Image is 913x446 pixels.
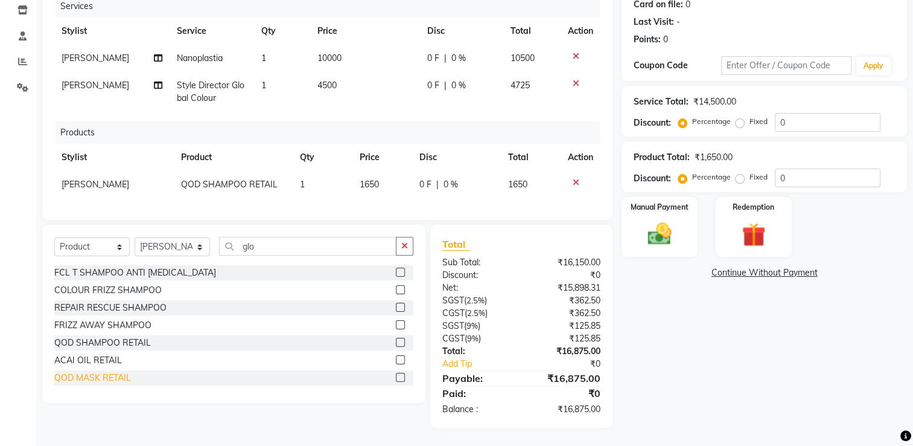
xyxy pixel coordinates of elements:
div: Sub Total: [433,256,521,269]
th: Disc [412,144,501,171]
div: Last Visit: [634,16,674,28]
span: 0 % [451,52,466,65]
div: REPAIR RESCUE SHAMPOO [54,302,167,314]
span: 1650 [508,179,527,190]
img: _gift.svg [734,220,773,250]
div: Points: [634,33,661,46]
th: Total [503,18,561,45]
label: Percentage [692,116,731,127]
span: SGST [442,295,464,306]
span: 9% [467,334,479,343]
div: ( ) [433,320,521,332]
span: 1650 [360,179,379,190]
span: SGST [442,320,464,331]
div: QOD SHAMPOO RETAIL [54,337,151,349]
div: Product Total: [634,151,690,164]
span: 4725 [511,80,530,91]
img: _cash.svg [640,220,679,248]
span: 0 % [451,79,466,92]
div: ₹15,898.31 [521,282,609,294]
div: Payable: [433,371,521,386]
span: Total [442,238,470,251]
div: ₹16,875.00 [521,371,609,386]
div: QOD MASK RETAIL [54,372,131,384]
th: Qty [254,18,310,45]
div: Service Total: [634,95,689,108]
div: ₹0 [521,269,609,282]
div: ₹16,150.00 [521,256,609,269]
span: Style Director Global Colour [177,80,244,103]
span: [PERSON_NAME] [62,80,129,91]
div: FRIZZ AWAY SHAMPOO [54,319,151,332]
span: [PERSON_NAME] [62,179,129,190]
div: ₹0 [536,358,610,370]
span: | [444,52,447,65]
a: Add Tip [433,358,536,370]
div: ₹0 [521,386,609,401]
th: Stylist [54,18,170,45]
span: CGST [442,308,465,318]
div: ( ) [433,307,521,320]
label: Manual Payment [631,202,689,213]
span: 0 F [427,52,439,65]
th: Product [174,144,293,171]
label: Fixed [749,116,768,127]
div: ₹125.85 [521,320,609,332]
div: Discount: [634,117,671,129]
div: Coupon Code [634,59,721,72]
div: ₹16,875.00 [521,345,609,358]
th: Action [561,144,600,171]
div: ₹1,650.00 [695,151,733,164]
div: ₹16,875.00 [521,403,609,416]
th: Disc [420,18,503,45]
a: Continue Without Payment [624,267,905,279]
button: Apply [856,57,891,75]
span: 10000 [317,53,342,63]
span: 0 % [444,178,458,191]
span: | [444,79,447,92]
div: ₹125.85 [521,332,609,345]
div: Total: [433,345,521,358]
div: FCL T SHAMPOO ANTI [MEDICAL_DATA] [54,267,216,279]
span: 1 [261,53,266,63]
th: Stylist [54,144,174,171]
th: Total [501,144,561,171]
span: 4500 [317,80,337,91]
div: Products [56,121,609,144]
div: COLOUR FRIZZ SHAMPOO [54,284,162,297]
span: CGST [442,333,465,344]
span: 0 F [427,79,439,92]
div: Paid: [433,386,521,401]
div: 0 [663,33,668,46]
div: ₹362.50 [521,307,609,320]
span: [PERSON_NAME] [62,53,129,63]
th: Qty [293,144,352,171]
span: QOD SHAMPOO RETAIL [181,179,278,190]
div: ₹14,500.00 [693,95,736,108]
th: Price [352,144,412,171]
input: Search or Scan [219,237,396,256]
span: 1 [261,80,266,91]
div: - [676,16,680,28]
th: Action [561,18,600,45]
label: Fixed [749,172,768,183]
span: 1 [300,179,305,190]
span: 9% [466,321,478,331]
span: 2.5% [467,308,485,318]
label: Percentage [692,172,731,183]
div: ( ) [433,332,521,345]
div: Discount: [433,269,521,282]
span: | [436,178,439,191]
label: Redemption [733,202,774,213]
div: ( ) [433,294,521,307]
div: ACAI OIL RETAIL [54,354,122,367]
div: Net: [433,282,521,294]
span: 0 F [419,178,431,191]
div: Discount: [634,172,671,185]
div: Balance : [433,403,521,416]
input: Enter Offer / Coupon Code [721,56,851,75]
span: 2.5% [466,296,485,305]
div: ₹362.50 [521,294,609,307]
span: 10500 [511,53,535,63]
th: Price [310,18,420,45]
